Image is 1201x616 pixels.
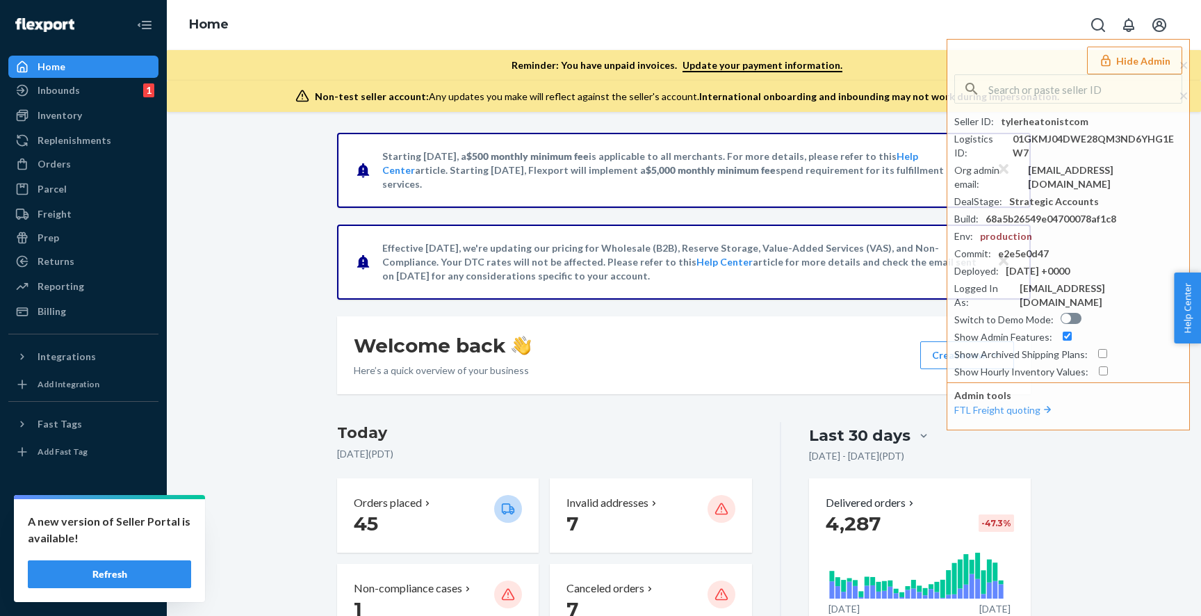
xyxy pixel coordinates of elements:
div: Prep [38,231,59,245]
button: Close Navigation [131,11,158,39]
a: Freight [8,203,158,225]
div: Build : [954,212,979,226]
span: 4,287 [826,512,881,535]
div: Any updates you make will reflect against the seller's account. [315,90,1059,104]
div: Logistics ID : [954,132,1006,160]
a: Talk to Support [8,530,158,552]
p: Orders placed [354,495,422,511]
div: [EMAIL_ADDRESS][DOMAIN_NAME] [1028,163,1182,191]
p: Admin tools [954,389,1182,403]
p: [DATE] [828,602,860,616]
div: Show Archived Shipping Plans : [954,348,1088,362]
ol: breadcrumbs [178,5,240,45]
button: Create new [920,341,1014,369]
div: Replenishments [38,133,111,147]
a: Reporting [8,275,158,298]
p: Non-compliance cases [354,581,462,597]
h3: Today [337,422,752,444]
img: Flexport logo [15,18,74,32]
button: Integrations [8,346,158,368]
div: Integrations [38,350,96,364]
img: hand-wave emoji [512,336,531,355]
a: Parcel [8,178,158,200]
div: Switch to Demo Mode : [954,313,1054,327]
a: Update your payment information. [683,59,842,72]
div: Fast Tags [38,417,82,431]
input: Search or paste seller ID [988,75,1182,103]
span: Non-test seller account: [315,90,429,102]
span: $500 monthly minimum fee [466,150,589,162]
div: Logged In As : [954,282,1013,309]
p: [DATE] [979,602,1011,616]
a: Help Center [696,256,753,268]
button: Fast Tags [8,413,158,435]
div: Orders [38,157,71,171]
p: [DATE] - [DATE] ( PDT ) [809,449,904,463]
button: Delivered orders [826,495,917,511]
div: [EMAIL_ADDRESS][DOMAIN_NAME] [1020,282,1182,309]
div: Home [38,60,65,74]
span: International onboarding and inbounding may not work during impersonation. [699,90,1059,102]
a: Settings [8,506,158,528]
p: Here’s a quick overview of your business [354,364,531,378]
p: Invalid addresses [566,495,648,511]
div: Commit : [954,247,991,261]
a: Home [8,56,158,78]
div: 1 [143,83,154,97]
button: Help Center [1174,273,1201,343]
div: Billing [38,305,66,318]
div: tylerheatonistcom [1001,115,1088,129]
div: Inbounds [38,83,80,97]
p: Starting [DATE], a is applicable to all merchants. For more details, please refer to this article... [382,149,983,191]
div: production [980,229,1032,243]
button: Orders placed 45 [337,478,539,553]
button: Open account menu [1145,11,1173,39]
p: A new version of Seller Portal is available! [28,513,191,546]
div: 01GKMJ04DWE28QM3ND6YHG1EW7 [1013,132,1182,160]
a: Billing [8,300,158,323]
button: Refresh [28,560,191,588]
span: 45 [354,512,378,535]
a: Replenishments [8,129,158,152]
div: DealStage : [954,195,1002,209]
button: Invalid addresses 7 [550,478,751,553]
p: [DATE] ( PDT ) [337,447,752,461]
a: Help Center [8,553,158,576]
div: -47.3 % [979,514,1014,532]
div: Org admin email : [954,163,1021,191]
div: [DATE] +0000 [1006,264,1070,278]
span: $5,000 monthly minimum fee [646,164,776,176]
div: Env : [954,229,973,243]
p: Effective [DATE], we're updating our pricing for Wholesale (B2B), Reserve Storage, Value-Added Se... [382,241,983,283]
div: Reporting [38,279,84,293]
div: Last 30 days [809,425,910,446]
div: Seller ID : [954,115,994,129]
div: Add Integration [38,378,99,390]
button: Give Feedback [8,577,158,599]
h1: Welcome back [354,333,531,358]
button: Hide Admin [1087,47,1182,74]
a: Add Fast Tag [8,441,158,463]
div: Show Hourly Inventory Values : [954,365,1088,379]
div: Strategic Accounts [1009,195,1099,209]
div: Inventory [38,108,82,122]
a: Inventory [8,104,158,127]
a: Returns [8,250,158,273]
button: Open Search Box [1084,11,1112,39]
p: Reminder: You have unpaid invoices. [512,58,842,72]
a: FTL Freight quoting [954,404,1054,416]
a: Inbounds1 [8,79,158,102]
div: Show Admin Features : [954,330,1052,344]
p: Canceled orders [566,581,644,597]
div: Freight [38,207,72,221]
button: Open notifications [1115,11,1143,39]
div: e2e5e0d47 [998,247,1049,261]
div: Deployed : [954,264,999,278]
div: Parcel [38,182,67,196]
div: Returns [38,254,74,268]
a: Home [189,17,229,32]
span: 7 [566,512,578,535]
div: Add Fast Tag [38,446,88,457]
